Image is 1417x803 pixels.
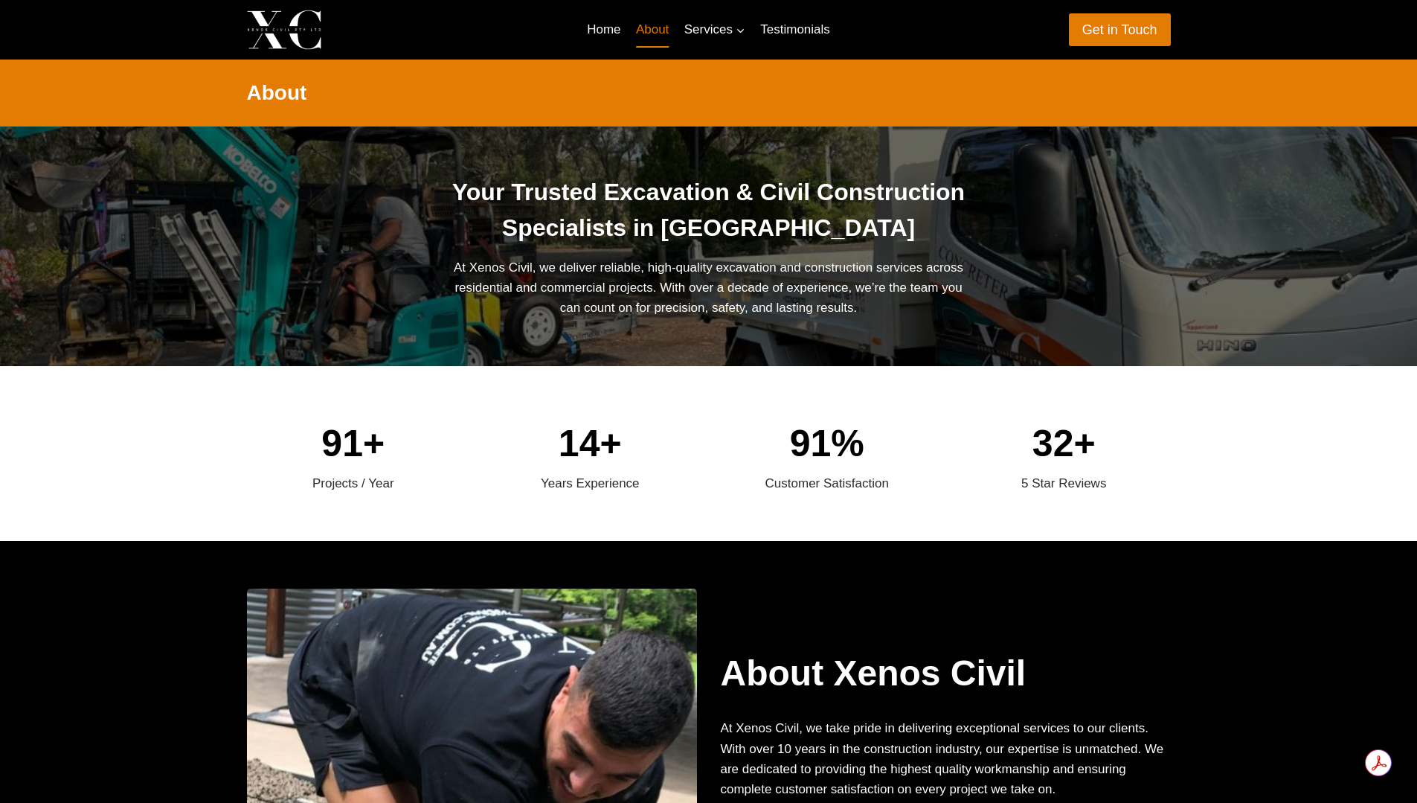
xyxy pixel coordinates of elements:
a: About [629,12,677,48]
h2: About [247,77,1171,109]
p: Xenos Civil [334,18,438,41]
a: Home [579,12,629,48]
div: Projects / Year [247,473,460,493]
nav: Primary Navigation [579,12,838,48]
a: Services [677,12,754,48]
p: At Xenos Civil, we take pride in delivering exceptional services to our clients. With over 10 yea... [721,718,1171,799]
div: Customer Satisfaction [721,473,934,493]
a: Get in Touch [1069,13,1171,45]
div: 5 Star Reviews [957,473,1171,493]
p: At Xenos Civil, we deliver reliable, high-quality excavation and construction services across res... [446,257,971,319]
div: 91+ [247,414,460,473]
div: 91% [721,414,934,473]
a: Testimonials [753,12,838,48]
div: Years Experience [483,473,697,493]
div: 32+ [957,414,1171,473]
img: Xenos Civil [247,10,321,49]
h1: Your Trusted Excavation & Civil Construction Specialists in [GEOGRAPHIC_DATA] [446,174,971,246]
h2: About Xenos Civil [721,647,1171,700]
a: Xenos Civil [247,10,438,49]
div: 14+ [483,414,697,473]
span: Services [684,19,745,39]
